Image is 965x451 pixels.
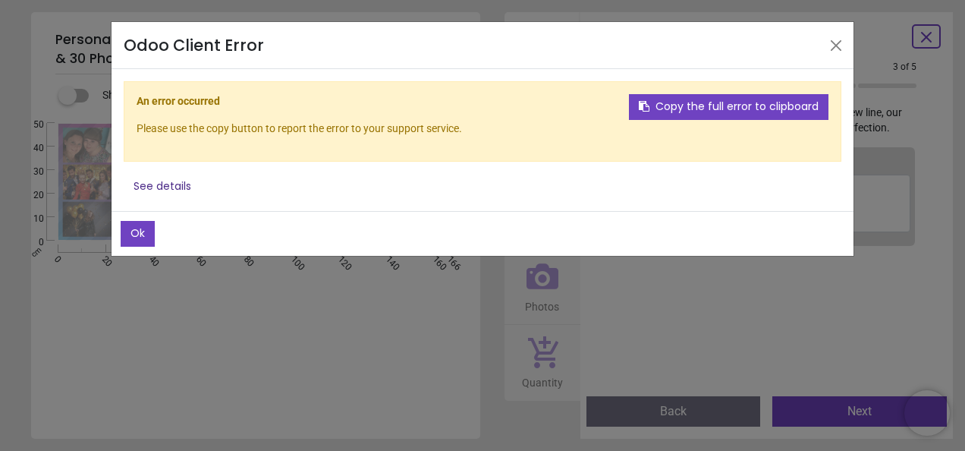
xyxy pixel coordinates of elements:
[137,95,220,107] b: An error occurred
[124,174,201,200] button: See details
[629,94,828,120] button: Copy the full error to clipboard
[825,34,847,57] button: Close
[121,221,155,247] button: Ok
[904,390,950,436] iframe: Brevo live chat
[124,34,264,56] h4: Odoo Client Error
[137,121,828,137] p: Please use the copy button to report the error to your support service.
